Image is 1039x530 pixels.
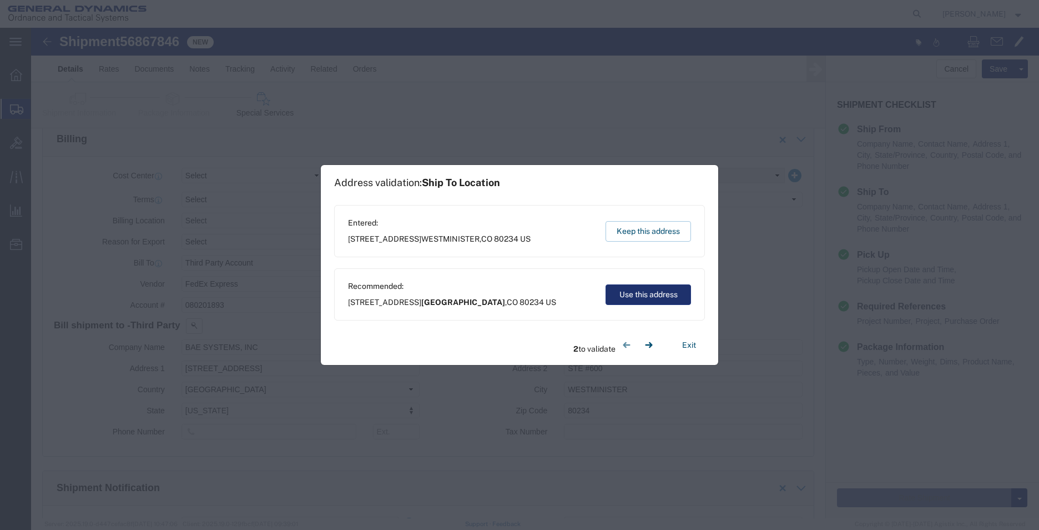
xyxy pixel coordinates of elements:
span: 80234 [494,234,518,243]
span: [STREET_ADDRESS] , [348,297,556,308]
span: Recommended: [348,281,556,292]
span: Ship To Location [422,177,500,188]
span: US [520,234,531,243]
button: Exit [673,336,705,355]
span: [STREET_ADDRESS] , [348,233,531,245]
div: to validate [573,334,660,356]
h1: Address validation: [334,177,500,189]
span: WESTMINISTER [421,234,480,243]
span: Entered: [348,217,531,229]
button: Use this address [606,284,691,305]
span: 2 [573,344,578,353]
span: CO [481,234,492,243]
span: 80234 [519,298,544,307]
span: CO [507,298,518,307]
span: US [546,298,556,307]
button: Keep this address [606,221,691,242]
span: [GEOGRAPHIC_DATA] [421,298,505,307]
